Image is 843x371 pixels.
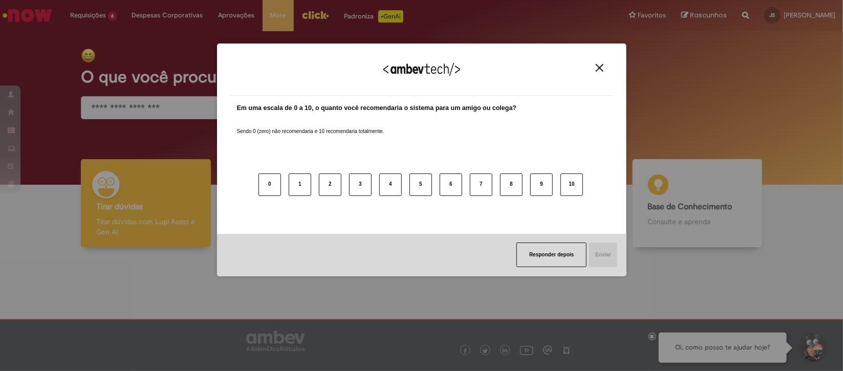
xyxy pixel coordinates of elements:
button: 6 [440,173,462,196]
button: 0 [258,173,281,196]
button: 9 [530,173,553,196]
button: 10 [560,173,583,196]
button: 3 [349,173,372,196]
img: Logo Ambevtech [383,63,460,76]
label: Em uma escala de 0 a 10, o quanto você recomendaria o sistema para um amigo ou colega? [237,103,517,113]
button: 4 [379,173,402,196]
button: Close [593,63,607,72]
img: Close [596,64,603,72]
button: 7 [470,173,492,196]
button: 2 [319,173,341,196]
button: 8 [500,173,523,196]
button: Responder depois [516,243,587,267]
button: 1 [289,173,311,196]
button: 5 [409,173,432,196]
label: Sendo 0 (zero) não recomendaria e 10 recomendaria totalmente. [237,116,384,135]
